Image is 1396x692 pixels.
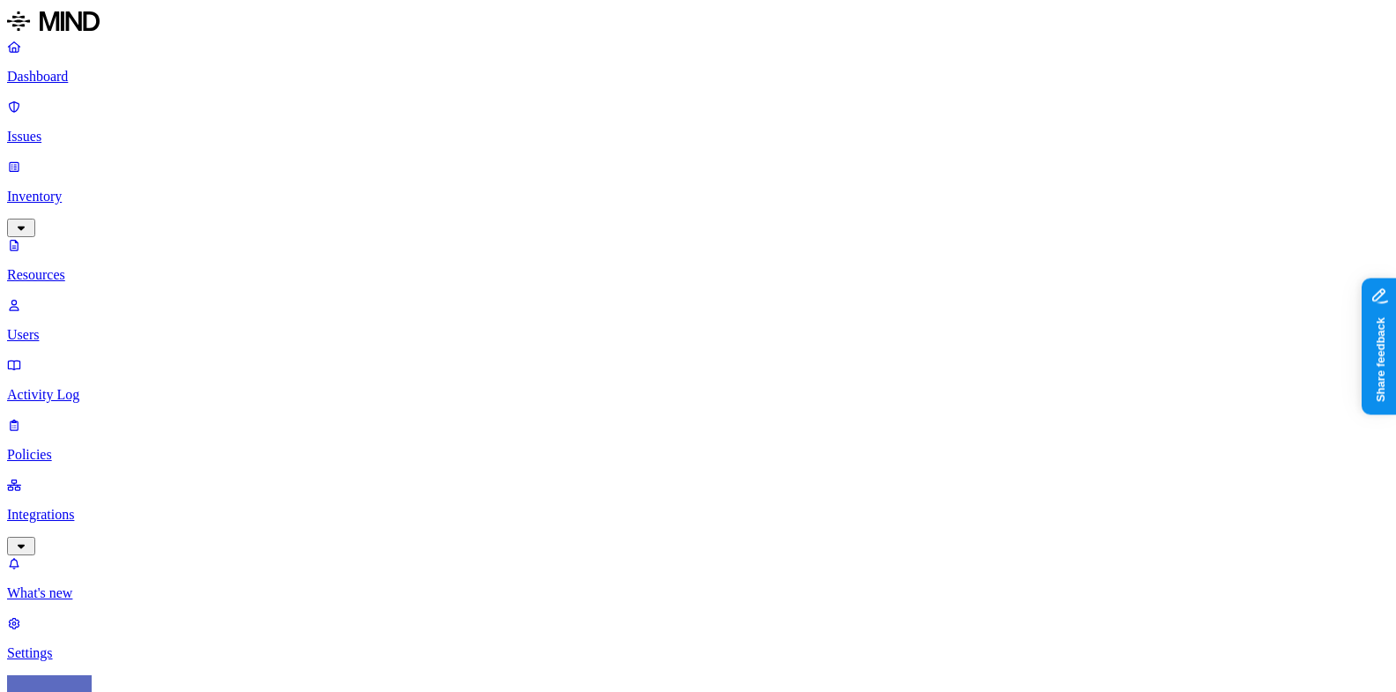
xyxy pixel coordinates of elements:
[7,39,1389,85] a: Dashboard
[7,357,1389,403] a: Activity Log
[7,69,1389,85] p: Dashboard
[7,447,1389,463] p: Policies
[7,129,1389,145] p: Issues
[7,267,1389,283] p: Resources
[7,387,1389,403] p: Activity Log
[7,507,1389,523] p: Integrations
[7,615,1389,661] a: Settings
[7,645,1389,661] p: Settings
[7,327,1389,343] p: Users
[7,555,1389,601] a: What's new
[7,159,1389,234] a: Inventory
[7,297,1389,343] a: Users
[7,7,100,35] img: MIND
[7,7,1389,39] a: MIND
[7,189,1389,205] p: Inventory
[7,585,1389,601] p: What's new
[7,417,1389,463] a: Policies
[7,477,1389,553] a: Integrations
[7,99,1389,145] a: Issues
[7,237,1389,283] a: Resources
